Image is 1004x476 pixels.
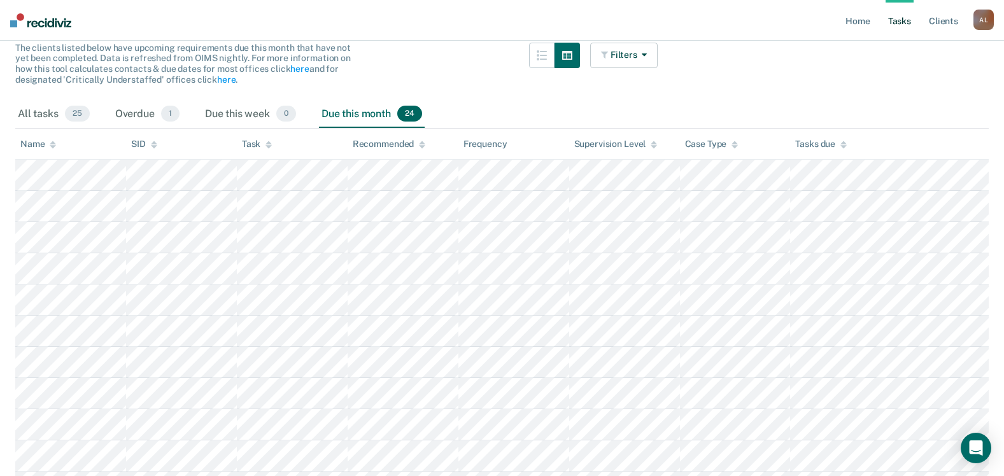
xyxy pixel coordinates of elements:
span: The clients listed below have upcoming requirements due this month that have not yet been complet... [15,43,351,85]
button: Filters [590,43,658,68]
img: Recidiviz [10,13,71,27]
div: Task [242,139,272,150]
div: Due this week0 [202,101,299,129]
span: 25 [65,106,90,122]
div: SID [131,139,157,150]
div: Supervision Level [574,139,658,150]
div: Tasks due [795,139,847,150]
a: here [290,64,309,74]
span: 24 [397,106,422,122]
div: Frequency [463,139,507,150]
div: Recommended [353,139,425,150]
span: 1 [161,106,180,122]
div: Overdue1 [113,101,182,129]
div: All tasks25 [15,101,92,129]
button: AL [973,10,994,30]
div: Open Intercom Messenger [961,433,991,463]
span: 0 [276,106,296,122]
div: Case Type [685,139,739,150]
a: here [217,74,236,85]
div: Due this month24 [319,101,425,129]
div: Name [20,139,56,150]
div: A L [973,10,994,30]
